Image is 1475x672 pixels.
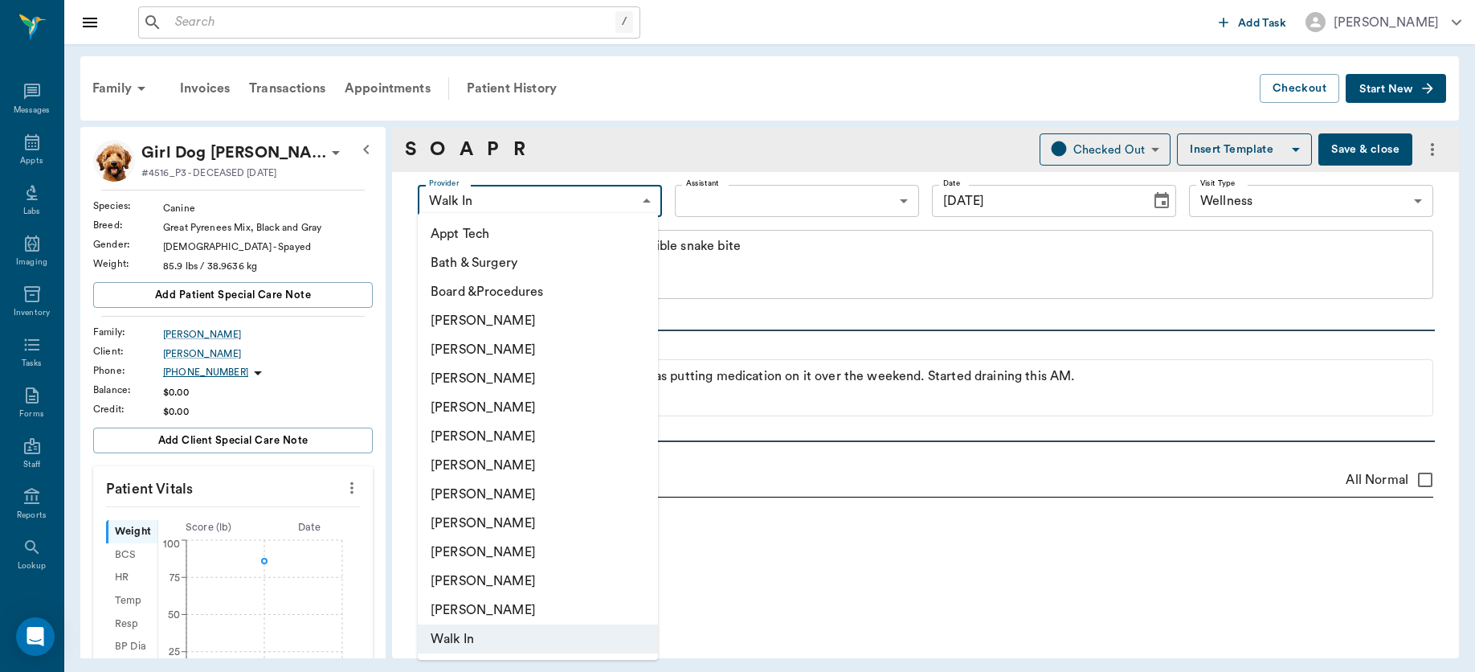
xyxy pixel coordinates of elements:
li: Bath & Surgery [418,248,658,277]
li: Walk In [418,625,658,654]
li: [PERSON_NAME] [418,335,658,364]
li: [PERSON_NAME] [418,480,658,509]
div: Open Intercom Messenger [16,617,55,656]
li: [PERSON_NAME] [418,509,658,538]
li: Board &Procedures [418,277,658,306]
li: [PERSON_NAME] [418,422,658,451]
li: [PERSON_NAME] [418,393,658,422]
li: [PERSON_NAME] [418,306,658,335]
li: [PERSON_NAME] [418,567,658,596]
li: [PERSON_NAME] [418,451,658,480]
li: [PERSON_NAME] [418,364,658,393]
li: [PERSON_NAME] [418,596,658,625]
li: Appt Tech [418,219,658,248]
li: [PERSON_NAME] [418,538,658,567]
